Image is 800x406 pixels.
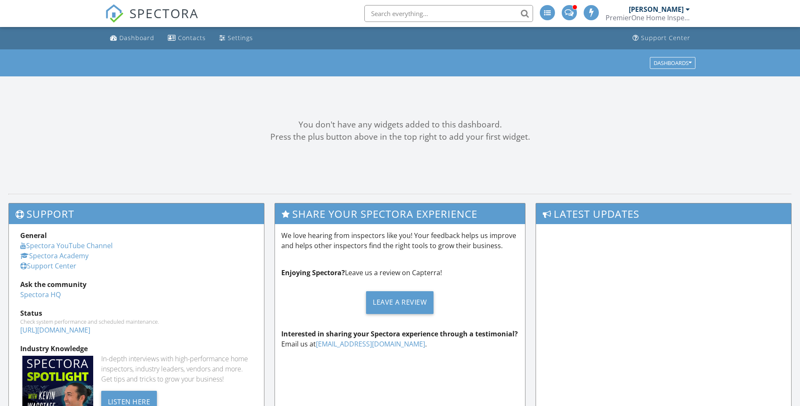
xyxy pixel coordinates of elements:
[20,344,253,354] div: Industry Knowledge
[364,5,533,22] input: Search everything...
[101,397,157,406] a: Listen Here
[536,203,791,224] h3: Latest Updates
[281,329,519,349] p: Email us at .
[316,339,425,349] a: [EMAIL_ADDRESS][DOMAIN_NAME]
[281,268,519,278] p: Leave us a review on Capterra!
[629,5,684,14] div: [PERSON_NAME]
[228,34,253,42] div: Settings
[101,354,253,384] div: In-depth interviews with high-performance home inspectors, industry leaders, vendors and more. Ge...
[178,34,206,42] div: Contacts
[164,30,209,46] a: Contacts
[119,34,154,42] div: Dashboard
[105,4,124,23] img: The Best Home Inspection Software - Spectora
[641,34,690,42] div: Support Center
[20,325,90,335] a: [URL][DOMAIN_NAME]
[281,284,519,320] a: Leave a Review
[20,290,61,299] a: Spectora HQ
[366,291,434,314] div: Leave a Review
[8,131,792,143] div: Press the plus button above in the top right to add your first widget.
[20,318,253,325] div: Check system performance and scheduled maintenance.
[20,308,253,318] div: Status
[606,14,690,22] div: PremierOne Home Inspections
[650,57,695,69] button: Dashboards
[629,30,694,46] a: Support Center
[105,11,199,29] a: SPECTORA
[216,30,256,46] a: Settings
[8,119,792,131] div: You don't have any widgets added to this dashboard.
[281,329,518,338] strong: Interested in sharing your Spectora experience through a testimonial?
[654,60,692,66] div: Dashboards
[9,203,264,224] h3: Support
[20,231,47,240] strong: General
[20,251,89,260] a: Spectora Academy
[281,268,345,277] strong: Enjoying Spectora?
[20,279,253,290] div: Ask the community
[20,241,113,250] a: Spectora YouTube Channel
[107,30,158,46] a: Dashboard
[129,4,199,22] span: SPECTORA
[281,230,519,251] p: We love hearing from inspectors like you! Your feedback helps us improve and helps other inspecto...
[275,203,525,224] h3: Share Your Spectora Experience
[20,261,76,271] a: Support Center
